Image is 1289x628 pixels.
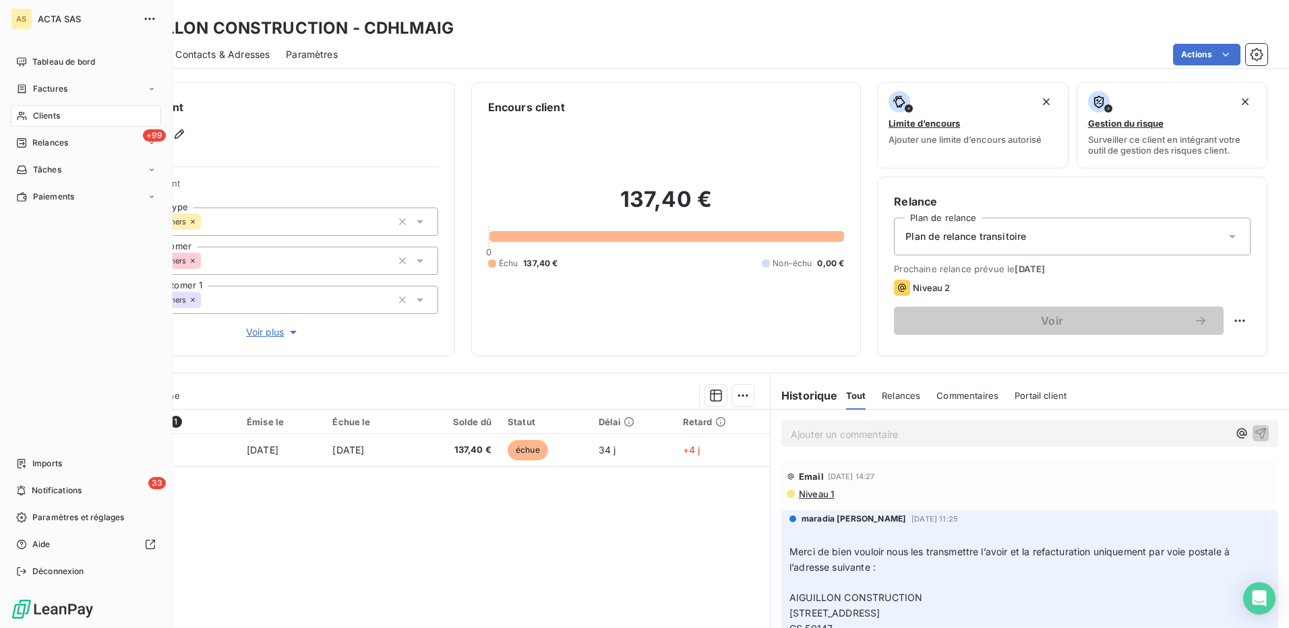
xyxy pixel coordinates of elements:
[11,534,161,555] a: Aide
[1243,582,1276,615] div: Open Intercom Messenger
[419,443,491,457] span: 137,40 €
[33,164,61,176] span: Tâches
[32,137,68,149] span: Relances
[247,444,278,456] span: [DATE]
[201,255,212,267] input: Ajouter une valeur
[486,247,491,257] span: 0
[143,129,166,142] span: +99
[828,472,875,480] span: [DATE] 14:27
[11,8,32,30] div: AS
[109,325,438,340] button: Voir plus
[82,99,438,115] h6: Informations client
[1088,134,1256,156] span: Surveiller ce client en intégrant votre outil de gestion des risques client.
[201,294,212,306] input: Ajouter une valeur
[1077,82,1267,168] button: Gestion du risqueSurveiller ce client en intégrant votre outil de gestion des risques client.
[286,48,338,61] span: Paramètres
[911,515,958,523] span: [DATE] 11:25
[798,489,834,499] span: Niveau 1
[799,471,824,482] span: Email
[1173,44,1240,65] button: Actions
[773,257,812,270] span: Non-échu
[771,387,838,404] h6: Historique
[119,416,231,428] div: Référence
[11,598,94,620] img: Logo LeanPay
[913,282,950,293] span: Niveau 2
[32,458,62,470] span: Imports
[119,16,454,40] h3: AIGUILLON CONSTRUCTION - CDHLMAIG
[599,444,616,456] span: 34 j
[332,416,403,427] div: Échue le
[789,607,880,619] span: [STREET_ADDRESS]
[1088,118,1164,129] span: Gestion du risque
[894,193,1251,210] h6: Relance
[488,99,565,115] h6: Encours client
[247,416,316,427] div: Émise le
[846,390,866,401] span: Tout
[33,191,74,203] span: Paiements
[817,257,844,270] span: 0,00 €
[599,416,667,427] div: Délai
[175,48,270,61] span: Contacts & Adresses
[33,83,67,95] span: Factures
[802,513,906,525] span: maradia [PERSON_NAME]
[508,416,582,427] div: Statut
[32,538,51,551] span: Aide
[882,390,920,401] span: Relances
[905,230,1026,243] span: Plan de relance transitoire
[523,257,558,270] span: 137,40 €
[488,186,845,226] h2: 137,40 €
[332,444,364,456] span: [DATE]
[246,325,300,339] span: Voir plus
[32,56,95,68] span: Tableau de bord
[170,416,182,428] span: 1
[33,110,60,122] span: Clients
[683,416,762,427] div: Retard
[789,592,922,603] span: AIGUILLON CONSTRUCTION
[789,546,1232,573] span: Merci de bien vouloir nous les transmettre l’avoir et la refacturation uniquement par voie postal...
[1015,390,1067,401] span: Portail client
[889,118,960,129] span: Limite d’encours
[508,440,548,460] span: échue
[894,307,1224,335] button: Voir
[32,484,82,497] span: Notifications
[889,134,1042,145] span: Ajouter une limite d’encours autorisé
[683,444,700,456] span: +4 j
[109,178,438,197] span: Propriétés Client
[910,315,1194,326] span: Voir
[419,416,491,427] div: Solde dû
[148,477,166,489] span: 33
[936,390,998,401] span: Commentaires
[1015,263,1045,274] span: [DATE]
[877,82,1068,168] button: Limite d’encoursAjouter une limite d’encours autorisé
[894,263,1251,274] span: Prochaine relance prévue le
[32,511,124,524] span: Paramètres et réglages
[499,257,518,270] span: Échu
[201,216,212,228] input: Ajouter une valeur
[38,13,135,24] span: ACTA SAS
[32,565,84,577] span: Déconnexion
